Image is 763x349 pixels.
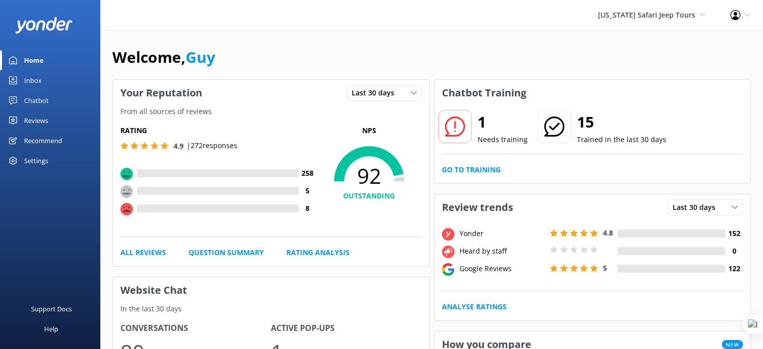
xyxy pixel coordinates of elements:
[113,80,210,106] h3: Your Reputation
[673,202,721,213] span: Last 30 days
[24,70,42,90] div: Inbox
[44,319,58,339] div: Help
[24,131,62,151] div: Recommend
[478,110,528,134] h2: 1
[598,10,695,20] span: [US_STATE] Safari Jeep Tours
[352,87,400,98] span: Last 30 days
[434,194,521,220] h3: Review trends
[603,228,613,238] span: 4.8
[434,80,534,106] h3: Chatbot Training
[317,190,422,201] h4: OUTSTANDING
[299,203,317,214] h4: 8
[24,90,49,110] div: Chatbot
[577,134,666,145] p: Trained in the last 30 days
[120,322,271,335] h4: Conversations
[24,151,48,171] div: Settings
[174,141,184,151] span: 4.9
[113,303,429,314] p: In the last 30 days
[442,301,507,312] a: Analyse Ratings
[113,106,429,117] p: From all sources of reviews
[113,277,429,303] h3: Website Chat
[725,263,743,274] h4: 122
[299,185,317,196] h4: 5
[317,163,422,188] span: 92
[299,168,317,179] h4: 258
[603,263,607,273] span: 5
[187,140,237,151] p: | 272 responses
[457,263,547,274] div: Google Reviews
[186,47,215,67] a: Guy
[478,134,528,145] p: Needs training
[725,228,743,239] h4: 152
[271,322,421,335] h4: Active Pop-ups
[112,45,215,69] h1: Welcome,
[24,110,48,131] div: Reviews
[120,247,166,258] a: All Reviews
[286,247,350,258] a: Rating Analysis
[24,50,44,70] div: Home
[31,299,72,319] div: Support Docs
[722,340,743,349] span: New
[15,17,73,34] img: yonder-white-logo.png
[457,228,547,239] div: Yonder
[725,246,743,257] h4: 0
[120,125,317,136] h5: Rating
[577,110,666,134] h2: 15
[317,125,422,136] p: NPS
[189,247,264,258] a: Question Summary
[457,246,547,257] div: Heard by staff
[442,164,501,175] a: Go to Training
